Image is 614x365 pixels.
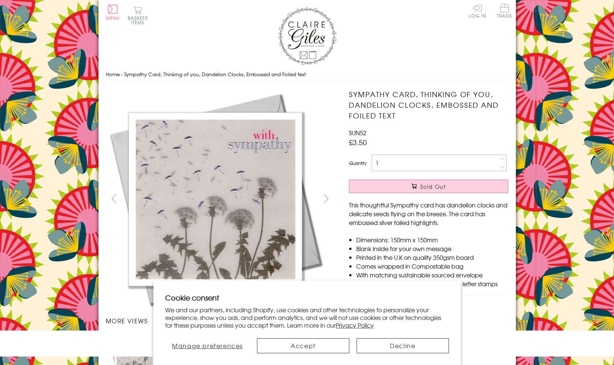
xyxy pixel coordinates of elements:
span: 0 items [131,15,148,26]
label: Quantity [349,160,366,166]
li: Comes wrapped in Compostable bag [356,262,508,270]
nav: breadcrumbs [106,67,509,82]
button: next [318,190,334,207]
p: This thoughtful Sympathy card has dandelion clocks and delicate seeds flying on the breeze. The c... [349,200,508,227]
li: Printed in the U.K on quality 350gsm board [356,253,508,262]
a: Log In [469,4,486,18]
img: Sympathy Card, Thinking of you, Dandelion Clocks, Embossed and Foiled text [334,89,554,309]
button: Basket0 items [128,6,148,25]
a: Trade [497,4,512,19]
button: prev [106,190,122,207]
a: Privacy Policy [336,321,374,329]
span: Trade [497,4,512,18]
span: Sold Out [420,183,446,190]
h1: Sympathy Card, Thinking of you, Dandelion Clocks, Embossed and Foiled text [349,89,508,121]
span: Menu [106,15,120,21]
button: Accept [257,338,349,353]
img: Sympathy Card, Thinking of you, Dandelion Clocks, Embossed and Foiled text [105,89,325,309]
li: Dimensions: 150mm x 150mm [356,235,508,244]
span: › [121,71,123,78]
h3: More views [106,316,335,325]
button: Menu [106,5,120,20]
span: Manage preferences [172,341,243,350]
span: £3.50 [349,137,367,147]
button: Decline [357,338,449,353]
button: Manage preferences [165,338,250,353]
li: With matching sustainable sourced envelope [356,270,508,279]
span: Sympathy Card, Thinking of you, Dandelion Clocks, Embossed and Foiled text [124,71,306,78]
img: Claire Giles Greetings Cards [278,7,336,65]
a: Home [106,71,120,78]
h2: Cookie consent [165,292,449,303]
li: Blank inside for your own message [356,244,508,253]
span: SUN52 [349,128,366,137]
p: We and our partners, including Shopify, use cookies and other technologies to personalize your ex... [165,306,449,329]
li: Can be sent with Royal Mail standard letter stamps [356,279,508,288]
button: Sold Out [349,180,508,193]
